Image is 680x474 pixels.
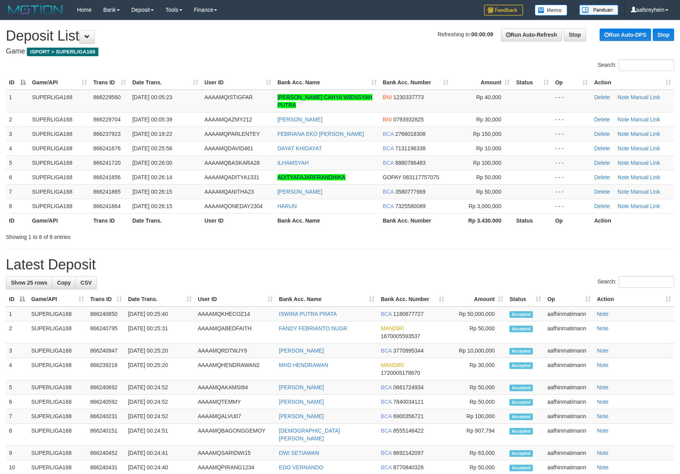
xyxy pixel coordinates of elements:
td: Rp 50,000 [447,321,506,344]
span: 866241720 [93,160,121,166]
span: Rp 50,000 [476,174,502,180]
span: Refreshing in: [438,31,493,37]
td: 9 [6,446,28,460]
span: Copy 1670005593537 to clipboard [381,333,420,339]
span: [DATE] 00:05:39 [132,116,172,123]
span: Accepted [509,385,533,391]
th: User ID: activate to sort column ascending [195,292,276,306]
span: [DATE] 00:26:15 [132,189,172,195]
span: ISPORT > SUPERLIGA168 [27,48,98,56]
a: Note [597,428,609,434]
span: Copy 3770995344 to clipboard [393,347,424,354]
a: [PERSON_NAME] [278,189,322,195]
td: 6 [6,395,28,409]
a: FEBRIANA EKO [PERSON_NAME] [278,131,364,137]
img: MOTION_logo.png [6,4,65,16]
span: Copy 0793932825 to clipboard [393,116,424,123]
span: CSV [80,280,92,286]
td: - - - [552,170,591,184]
a: [DEMOGRAPHIC_DATA][PERSON_NAME] [279,428,340,442]
td: AAAAMQKHECOZ14 [195,306,276,321]
a: Manual Link [631,174,660,180]
a: [PERSON_NAME] [279,347,324,354]
a: Delete [594,174,610,180]
a: Note [597,450,609,456]
td: AAAAMQRDTWJY9 [195,344,276,358]
th: Date Trans. [129,213,201,228]
td: 4 [6,358,28,380]
th: Op [552,213,591,228]
th: Date Trans.: activate to sort column ascending [129,75,201,90]
a: [PERSON_NAME] [279,413,324,419]
input: Search: [619,59,674,71]
span: Accepted [509,311,533,318]
a: Stop [653,29,674,41]
td: SUPERLIGA168 [29,170,90,184]
span: BCA [381,399,392,405]
th: ID: activate to sort column descending [6,292,28,306]
span: BCA [383,189,394,195]
h4: Game: [6,48,674,55]
span: Copy [57,280,71,286]
span: Copy 7131196338 to clipboard [395,145,425,151]
a: HARUN [278,203,297,209]
span: AAAAMQANITHA23 [205,189,254,195]
th: Op: activate to sort column ascending [544,292,594,306]
span: BNI [383,116,392,123]
h1: Latest Deposit [6,257,674,273]
a: Delete [594,116,610,123]
a: Note [597,413,609,419]
td: SUPERLIGA168 [28,424,87,446]
th: Game/API [29,213,90,228]
th: Status [513,213,552,228]
a: Note [597,325,609,331]
span: Accepted [509,413,533,420]
td: [DATE] 00:25:20 [125,344,195,358]
a: Delete [594,94,610,100]
a: Run Auto-Refresh [501,28,562,41]
img: Button%20Memo.svg [535,5,568,16]
th: Bank Acc. Number: activate to sort column ascending [380,75,452,90]
td: aafhinmatimann [544,321,594,344]
td: 7 [6,409,28,424]
th: Op: activate to sort column ascending [552,75,591,90]
td: 5 [6,380,28,395]
th: Trans ID: activate to sort column ascending [90,75,129,90]
span: 866229560 [93,94,121,100]
span: [DATE] 00:19:22 [132,131,172,137]
a: DWI SETIAWAN [279,450,319,456]
span: MANDIRI [381,362,404,368]
td: aafhinmatimann [544,409,594,424]
span: [DATE] 00:26:14 [132,174,172,180]
td: SUPERLIGA168 [28,380,87,395]
th: User ID [201,213,274,228]
span: Rp 3,000,000 [468,203,501,209]
th: ID [6,213,29,228]
a: Note [618,94,629,100]
a: Delete [594,160,610,166]
a: [PERSON_NAME] [279,399,324,405]
span: BCA [381,464,392,470]
td: SUPERLIGA168 [29,112,90,127]
td: SUPERLIGA168 [28,321,87,344]
td: 866240795 [87,321,125,344]
span: BCA [383,160,394,166]
a: CSV [75,276,97,289]
th: Bank Acc. Number [380,213,452,228]
th: Bank Acc. Name: activate to sort column ascending [276,292,378,306]
th: User ID: activate to sort column ascending [201,75,274,90]
th: Status: activate to sort column ascending [506,292,544,306]
a: ADITYAFAJARFRANDHIKA [278,174,345,180]
span: Copy 1720005178670 to clipboard [381,370,420,376]
td: aafhinmatimann [544,306,594,321]
td: [DATE] 00:24:52 [125,395,195,409]
span: AAAAMQPARLENTEY [205,131,260,137]
td: 4 [6,141,29,155]
a: FANDY FEBRIANTO NUGR [279,325,347,331]
span: BCA [381,450,392,456]
a: Run Auto-DPS [600,29,651,41]
span: 866237923 [93,131,121,137]
td: Rp 100,000 [447,409,506,424]
a: Note [597,464,609,470]
span: Rp 30,000 [476,116,502,123]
